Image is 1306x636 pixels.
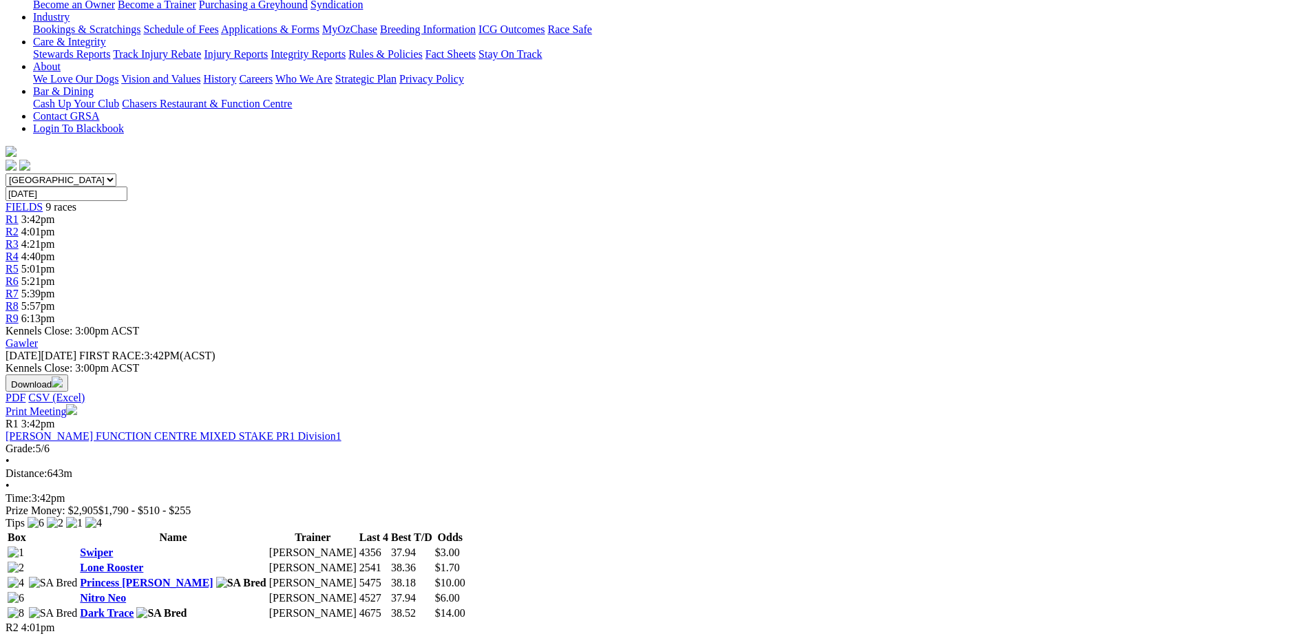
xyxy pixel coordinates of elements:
td: 4356 [359,546,389,560]
a: Cash Up Your Club [33,98,119,109]
span: 4:21pm [21,238,55,250]
a: Track Injury Rebate [113,48,201,60]
a: History [203,73,236,85]
td: 37.94 [390,546,433,560]
td: 2541 [359,561,389,575]
a: R3 [6,238,19,250]
div: 3:42pm [6,492,1300,505]
span: 5:39pm [21,288,55,299]
td: 4675 [359,606,389,620]
span: Kennels Close: 3:00pm ACST [6,325,139,337]
div: 5/6 [6,443,1300,455]
th: Best T/D [390,531,433,544]
td: 38.18 [390,576,433,590]
a: Vision and Values [121,73,200,85]
a: Chasers Restaurant & Function Centre [122,98,292,109]
a: Schedule of Fees [143,23,218,35]
span: $6.00 [435,592,460,604]
a: Swiper [80,547,113,558]
img: twitter.svg [19,160,30,171]
td: [PERSON_NAME] [268,591,357,605]
span: 3:42PM(ACST) [79,350,215,361]
td: [PERSON_NAME] [268,561,357,575]
a: Stay On Track [478,48,542,60]
a: R5 [6,263,19,275]
img: SA Bred [29,607,78,619]
td: [PERSON_NAME] [268,546,357,560]
a: Contact GRSA [33,110,99,122]
span: $1,790 - $510 - $255 [98,505,191,516]
span: Grade: [6,443,36,454]
a: R4 [6,251,19,262]
a: Rules & Policies [348,48,423,60]
td: [PERSON_NAME] [268,576,357,590]
a: R1 [6,213,19,225]
div: Industry [33,23,1300,36]
span: [DATE] [6,350,41,361]
span: Distance: [6,467,47,479]
a: Privacy Policy [399,73,464,85]
a: Care & Integrity [33,36,106,47]
span: • [6,480,10,491]
a: Fact Sheets [425,48,476,60]
a: About [33,61,61,72]
div: Care & Integrity [33,48,1300,61]
img: 1 [66,517,83,529]
a: FIELDS [6,201,43,213]
a: Print Meeting [6,405,77,417]
img: 6 [28,517,44,529]
span: $1.70 [435,562,460,573]
a: Login To Blackbook [33,123,124,134]
span: $14.00 [435,607,465,619]
a: Bookings & Scratchings [33,23,140,35]
span: R2 [6,226,19,237]
span: 4:40pm [21,251,55,262]
img: SA Bred [136,607,187,619]
span: 3:42pm [21,418,55,430]
input: Select date [6,187,127,201]
a: Bar & Dining [33,85,94,97]
a: Stewards Reports [33,48,110,60]
span: [DATE] [6,350,76,361]
span: R6 [6,275,19,287]
a: Careers [239,73,273,85]
a: PDF [6,392,25,403]
img: 4 [85,517,102,529]
img: 8 [8,607,24,619]
div: Prize Money: $2,905 [6,505,1300,517]
img: logo-grsa-white.png [6,146,17,157]
td: [PERSON_NAME] [268,606,357,620]
a: Injury Reports [204,48,268,60]
span: 5:57pm [21,300,55,312]
td: 38.52 [390,606,433,620]
span: 5:01pm [21,263,55,275]
img: 2 [8,562,24,574]
span: 9 races [45,201,76,213]
div: 643m [6,467,1300,480]
span: $10.00 [435,577,465,589]
span: R1 [6,418,19,430]
a: R8 [6,300,19,312]
a: Gawler [6,337,38,349]
span: 4:01pm [21,226,55,237]
a: R7 [6,288,19,299]
th: Trainer [268,531,357,544]
button: Download [6,374,68,392]
img: 2 [47,517,63,529]
a: [PERSON_NAME] FUNCTION CENTRE MIXED STAKE PR1 Division1 [6,430,341,442]
span: Time: [6,492,32,504]
a: We Love Our Dogs [33,73,118,85]
span: Box [8,531,26,543]
a: Lone Rooster [80,562,143,573]
span: $3.00 [435,547,460,558]
img: SA Bred [29,577,78,589]
a: Applications & Forms [221,23,319,35]
a: Dark Trace [80,607,134,619]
